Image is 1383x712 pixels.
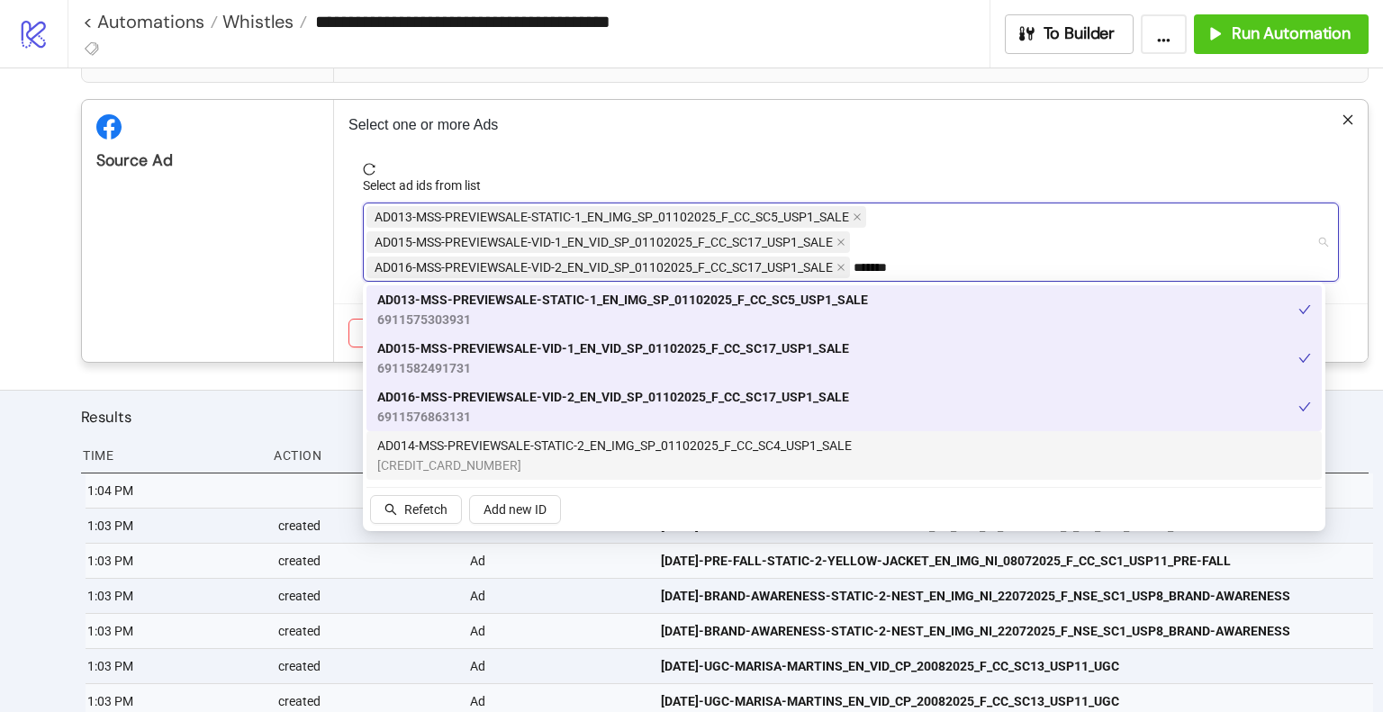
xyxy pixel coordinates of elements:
[1005,14,1134,54] button: To Builder
[276,614,455,648] div: created
[363,163,1339,176] span: reload
[1298,401,1311,413] span: check
[218,10,294,33] span: Whistles
[375,232,833,252] span: AD015-MSS-PREVIEWSALE-VID-1_EN_VID_SP_01102025_F_CC_SC17_USP1_SALE
[86,473,264,508] div: 1:04 PM
[1298,303,1311,316] span: check
[1298,352,1311,365] span: check
[86,614,264,648] div: 1:03 PM
[1342,113,1354,126] span: close
[836,238,845,247] span: close
[370,495,462,524] button: Refetch
[366,431,1322,480] div: AD014-MSS-PREVIEWSALE-STATIC-2_EN_IMG_SP_01102025_F_CC_SC4_USP1_SALE
[468,579,646,613] div: Ad
[661,691,1119,711] span: [DATE]-UGC-MARISA-MARTINS_EN_VID_CP_20082025_F_CC_SC13_USP11_UGC
[96,150,319,171] div: Source Ad
[348,319,415,347] button: Cancel
[854,257,902,278] input: Select ad ids from list
[661,621,1290,641] span: [DATE]-BRAND-AWARENESS-STATIC-2-NEST_EN_IMG_NI_22072025_F_NSE_SC1_USP8_BRAND-AWARENESS
[377,436,852,455] span: AD014-MSS-PREVIEWSALE-STATIC-2_EN_IMG_SP_01102025_F_CC_SC4_USP1_SALE
[468,544,646,578] div: Ad
[366,206,866,228] span: AD013-MSS-PREVIEWSALE-STATIC-1_EN_IMG_SP_01102025_F_CC_SC5_USP1_SALE
[384,503,397,516] span: search
[661,614,1360,648] a: [DATE]-BRAND-AWARENESS-STATIC-2-NEST_EN_IMG_NI_22072025_F_NSE_SC1_USP8_BRAND-AWARENESS
[1141,14,1187,54] button: ...
[276,579,455,613] div: created
[272,438,450,473] div: Action
[348,114,1353,136] p: Select one or more Ads
[377,407,849,427] span: 6911576863131
[276,649,455,683] div: created
[661,656,1119,676] span: [DATE]-UGC-MARISA-MARTINS_EN_VID_CP_20082025_F_CC_SC13_USP11_UGC
[468,614,646,648] div: Ad
[404,502,447,517] span: Refetch
[484,502,547,517] span: Add new ID
[468,649,646,683] div: Ad
[86,579,264,613] div: 1:03 PM
[363,176,493,195] label: Select ad ids from list
[377,387,849,407] span: AD016-MSS-PREVIEWSALE-VID-2_EN_VID_SP_01102025_F_CC_SC17_USP1_SALE
[218,13,307,31] a: Whistles
[661,586,1290,606] span: [DATE]-BRAND-AWARENESS-STATIC-2-NEST_EN_IMG_NI_22072025_F_NSE_SC1_USP8_BRAND-AWARENESS
[377,310,868,329] span: 6911575303931
[661,544,1360,578] a: [DATE]-PRE-FALL-STATIC-2-YELLOW-JACKET_EN_IMG_NI_08072025_F_CC_SC1_USP11_PRE-FALL
[86,649,264,683] div: 1:03 PM
[377,338,849,358] span: AD015-MSS-PREVIEWSALE-VID-1_EN_VID_SP_01102025_F_CC_SC17_USP1_SALE
[276,509,455,543] div: created
[661,579,1360,613] a: [DATE]-BRAND-AWARENESS-STATIC-2-NEST_EN_IMG_NI_22072025_F_NSE_SC1_USP8_BRAND-AWARENESS
[86,509,264,543] div: 1:03 PM
[853,212,862,221] span: close
[366,334,1322,383] div: AD015-MSS-PREVIEWSALE-VID-1_EN_VID_SP_01102025_F_CC_SC17_USP1_SALE
[1232,23,1351,44] span: Run Automation
[81,438,259,473] div: Time
[366,231,850,253] span: AD015-MSS-PREVIEWSALE-VID-1_EN_VID_SP_01102025_F_CC_SC17_USP1_SALE
[366,285,1322,334] div: AD013-MSS-PREVIEWSALE-STATIC-1_EN_IMG_SP_01102025_F_CC_SC5_USP1_SALE
[377,358,849,378] span: 6911582491731
[661,551,1231,571] span: [DATE]-PRE-FALL-STATIC-2-YELLOW-JACKET_EN_IMG_NI_08072025_F_CC_SC1_USP11_PRE-FALL
[377,455,852,475] span: [CREDIT_CARD_NUMBER]
[661,649,1360,683] a: [DATE]-UGC-MARISA-MARTINS_EN_VID_CP_20082025_F_CC_SC13_USP11_UGC
[83,13,218,31] a: < Automations
[375,207,849,227] span: AD013-MSS-PREVIEWSALE-STATIC-1_EN_IMG_SP_01102025_F_CC_SC5_USP1_SALE
[86,544,264,578] div: 1:03 PM
[81,405,1369,428] h2: Results
[1194,14,1369,54] button: Run Automation
[276,544,455,578] div: created
[1044,23,1116,44] span: To Builder
[375,257,833,277] span: AD016-MSS-PREVIEWSALE-VID-2_EN_VID_SP_01102025_F_CC_SC17_USP1_SALE
[469,495,561,524] button: Add new ID
[836,263,845,272] span: close
[366,257,850,278] span: AD016-MSS-PREVIEWSALE-VID-2_EN_VID_SP_01102025_F_CC_SC17_USP1_SALE
[366,383,1322,431] div: AD016-MSS-PREVIEWSALE-VID-2_EN_VID_SP_01102025_F_CC_SC17_USP1_SALE
[377,290,868,310] span: AD013-MSS-PREVIEWSALE-STATIC-1_EN_IMG_SP_01102025_F_CC_SC5_USP1_SALE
